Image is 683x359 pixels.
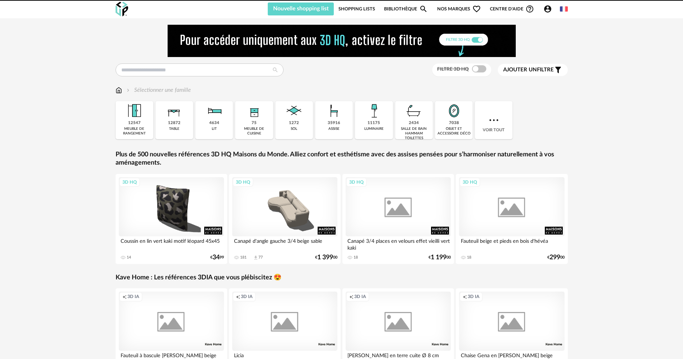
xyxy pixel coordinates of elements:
[229,174,341,264] a: 3D HQ Canapé d'angle gauche 3/4 beige sable 181 Download icon 77 €1 39900
[463,294,467,299] span: Creation icon
[342,174,454,264] a: 3D HQ Canapé 3/4 places en velours effet vieilli vert kaki 18 €1 19900
[125,101,144,121] img: Meuble%20de%20rangement.png
[472,5,481,13] span: Heart Outline icon
[317,255,333,260] span: 1 399
[236,294,240,299] span: Creation icon
[543,5,552,13] span: Account Circle icon
[456,174,568,264] a: 3D HQ Fauteuil beige et pieds en bois d'hévéa 18 €29900
[560,5,568,13] img: fr
[291,127,297,131] div: sol
[437,67,469,72] span: Filtre 3D HQ
[338,3,375,15] a: Shopping Lists
[503,67,537,72] span: Ajouter un
[240,255,247,260] div: 181
[128,121,141,126] div: 12547
[127,255,131,260] div: 14
[212,127,217,131] div: lit
[284,101,304,121] img: Sol.png
[205,101,224,121] img: Literie.png
[543,5,555,13] span: Account Circle icon
[122,294,127,299] span: Creation icon
[210,255,224,260] div: € 99
[346,236,451,251] div: Canapé 3/4 places en velours effet vieilli vert kaki
[233,178,253,187] div: 3D HQ
[354,294,366,299] span: 3D IA
[525,5,534,13] span: Help Circle Outline icon
[241,294,253,299] span: 3D IA
[554,66,562,74] span: Filter icon
[364,127,384,131] div: luminaire
[449,121,459,126] div: 7038
[547,255,565,260] div: € 00
[328,127,340,131] div: assise
[268,3,334,15] button: Nouvelle shopping list
[503,66,554,74] span: filtre
[168,25,516,57] img: NEW%20NEW%20HQ%20NEW_V1.gif
[475,101,513,139] div: Voir tout
[209,121,219,126] div: 4634
[404,101,424,121] img: Salle%20de%20bain.png
[119,178,140,187] div: 3D HQ
[273,6,329,11] span: Nouvelle shopping list
[437,127,471,136] div: objet et accessoire déco
[324,101,344,121] img: Assise.png
[116,151,568,167] a: Plus de 500 nouvelles références 3D HQ Maisons du Monde. Alliez confort et esthétisme avec des as...
[384,3,428,15] a: BibliothèqueMagnify icon
[289,121,299,126] div: 1272
[252,121,257,126] div: 75
[116,274,281,282] a: Kave Home : Les références 3DIA que vous plébiscitez 😍
[125,86,191,94] div: Sélectionner une famille
[467,255,471,260] div: 18
[397,127,431,141] div: salle de bain hammam toilettes
[368,121,380,126] div: 11175
[116,86,122,94] img: svg+xml;base64,PHN2ZyB3aWR0aD0iMTYiIGhlaWdodD0iMTciIHZpZXdCb3g9IjAgMCAxNiAxNyIgZmlsbD0ibm9uZSIgeG...
[354,255,358,260] div: 18
[549,255,560,260] span: 299
[168,121,181,126] div: 12872
[498,64,568,76] button: Ajouter unfiltre Filter icon
[487,114,500,127] img: more.7b13dc1.svg
[253,255,258,260] span: Download icon
[125,86,131,94] img: svg+xml;base64,PHN2ZyB3aWR0aD0iMTYiIGhlaWdodD0iMTYiIHZpZXdCb3g9IjAgMCAxNiAxNiIgZmlsbD0ibm9uZSIgeG...
[346,178,367,187] div: 3D HQ
[118,127,151,136] div: meuble de rangement
[169,127,179,131] div: table
[437,3,481,15] span: Nos marques
[244,101,264,121] img: Rangement.png
[164,101,184,121] img: Table.png
[315,255,337,260] div: € 00
[459,236,565,251] div: Fauteuil beige et pieds en bois d'hévéa
[116,2,128,16] img: OXP
[119,236,224,251] div: Coussin en lin vert kaki motif léopard 45x45
[429,255,451,260] div: € 00
[116,174,228,264] a: 3D HQ Coussin en lin vert kaki motif léopard 45x45 14 €3499
[419,5,428,13] span: Magnify icon
[212,255,220,260] span: 34
[459,178,480,187] div: 3D HQ
[490,5,534,13] span: Centre d'aideHelp Circle Outline icon
[127,294,139,299] span: 3D IA
[431,255,446,260] span: 1 199
[258,255,263,260] div: 77
[409,121,419,126] div: 2434
[349,294,354,299] span: Creation icon
[232,236,338,251] div: Canapé d'angle gauche 3/4 beige sable
[444,101,464,121] img: Miroir.png
[468,294,479,299] span: 3D IA
[364,101,384,121] img: Luminaire.png
[328,121,340,126] div: 35916
[237,127,271,136] div: meuble de cuisine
